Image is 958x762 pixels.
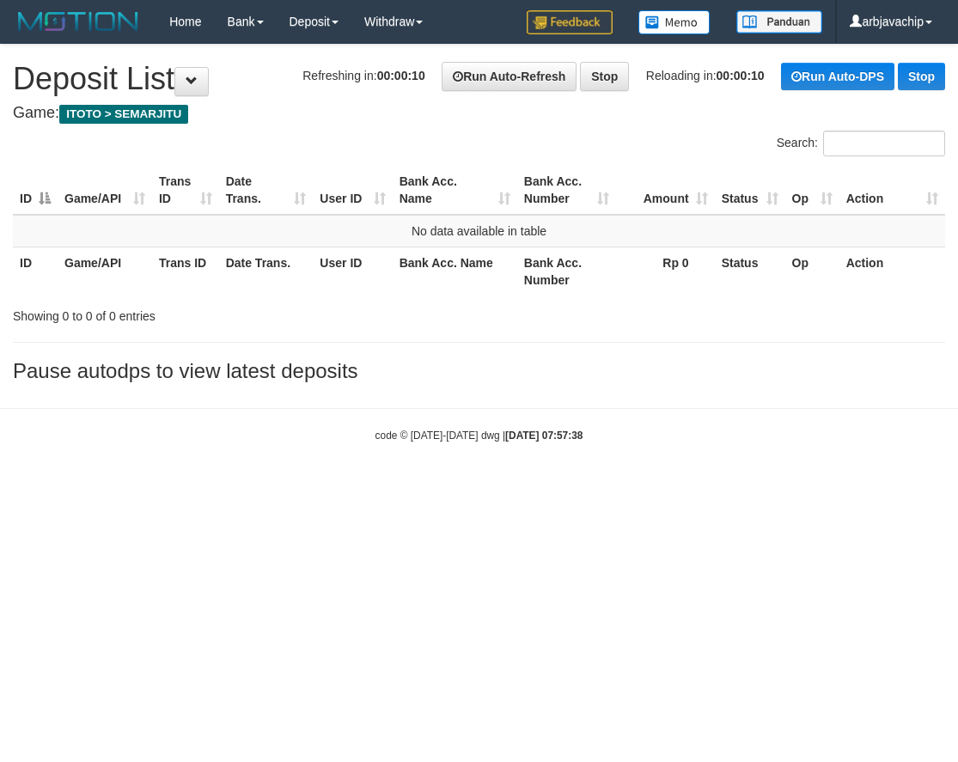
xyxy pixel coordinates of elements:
[219,166,314,215] th: Date Trans.: activate to sort column ascending
[715,166,785,215] th: Status: activate to sort column ascending
[377,69,425,82] strong: 00:00:10
[58,166,152,215] th: Game/API: activate to sort column ascending
[152,247,219,296] th: Trans ID
[13,247,58,296] th: ID
[375,430,583,442] small: code © [DATE]-[DATE] dwg |
[781,63,894,90] a: Run Auto-DPS
[898,63,945,90] a: Stop
[505,430,583,442] strong: [DATE] 07:57:38
[313,247,392,296] th: User ID
[616,247,714,296] th: Rp 0
[59,105,188,124] span: ITOTO > SEMARJITU
[517,166,617,215] th: Bank Acc. Number: activate to sort column ascending
[517,247,617,296] th: Bank Acc. Number
[393,247,517,296] th: Bank Acc. Name
[13,105,945,122] h4: Game:
[13,62,945,96] h1: Deposit List
[616,166,714,215] th: Amount: activate to sort column ascending
[717,69,765,82] strong: 00:00:10
[715,247,785,296] th: Status
[13,166,58,215] th: ID: activate to sort column descending
[442,62,577,91] a: Run Auto-Refresh
[527,10,613,34] img: Feedback.jpg
[638,10,711,34] img: Button%20Memo.svg
[646,69,765,82] span: Reloading in:
[823,131,945,156] input: Search:
[777,131,945,156] label: Search:
[13,301,387,325] div: Showing 0 to 0 of 0 entries
[580,62,629,91] a: Stop
[219,247,314,296] th: Date Trans.
[839,166,945,215] th: Action: activate to sort column ascending
[785,247,839,296] th: Op
[58,247,152,296] th: Game/API
[302,69,424,82] span: Refreshing in:
[736,10,822,34] img: panduan.png
[13,9,143,34] img: MOTION_logo.png
[13,360,945,382] h3: Pause autodps to view latest deposits
[313,166,392,215] th: User ID: activate to sort column ascending
[785,166,839,215] th: Op: activate to sort column ascending
[393,166,517,215] th: Bank Acc. Name: activate to sort column ascending
[839,247,945,296] th: Action
[13,215,945,247] td: No data available in table
[152,166,219,215] th: Trans ID: activate to sort column ascending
